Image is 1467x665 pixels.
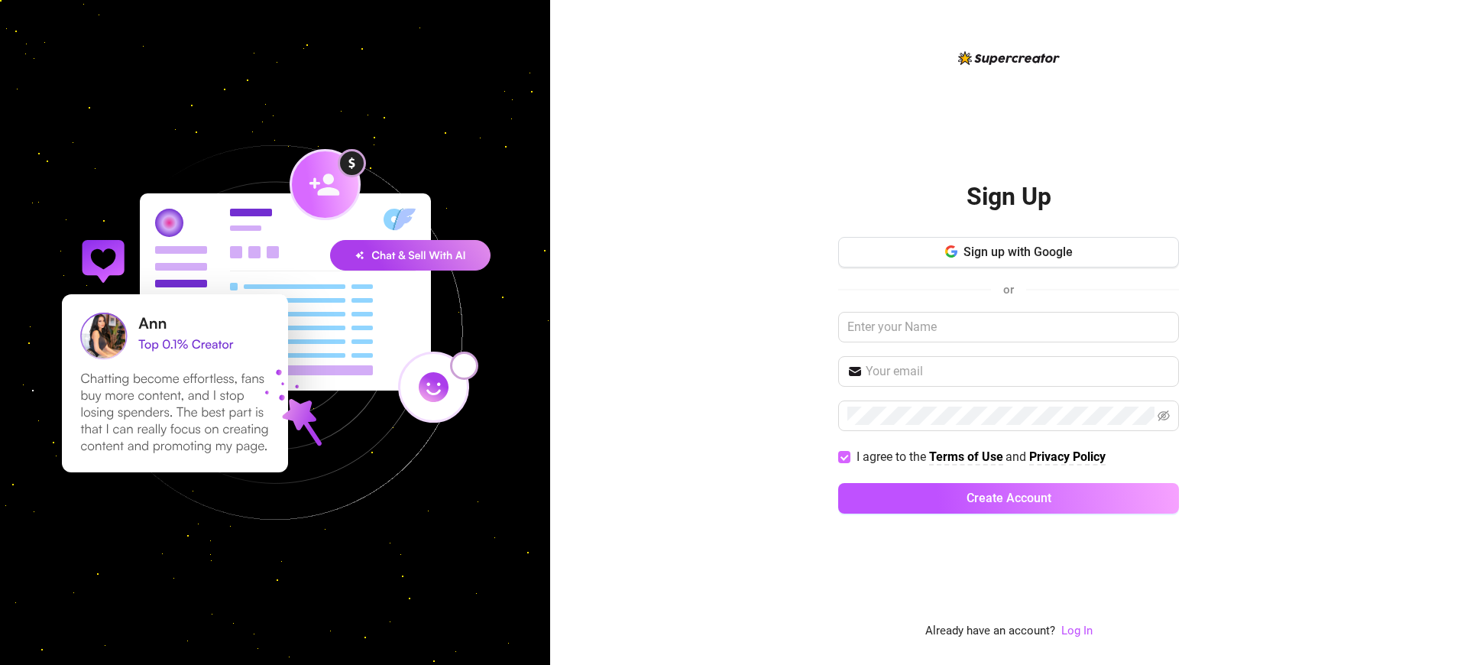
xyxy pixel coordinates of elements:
[11,68,539,597] img: signup-background-D0MIrEPF.svg
[1061,624,1093,637] a: Log In
[838,237,1179,268] button: Sign up with Google
[1003,283,1014,297] span: or
[1029,449,1106,464] strong: Privacy Policy
[838,312,1179,342] input: Enter your Name
[929,449,1003,465] a: Terms of Use
[958,51,1060,65] img: logo-BBDzfeDw.svg
[857,449,929,464] span: I agree to the
[1006,449,1029,464] span: and
[929,449,1003,464] strong: Terms of Use
[925,622,1055,641] span: Already have an account?
[963,245,1073,259] span: Sign up with Google
[967,181,1051,212] h2: Sign Up
[838,483,1179,514] button: Create Account
[866,362,1170,381] input: Your email
[967,491,1051,505] span: Create Account
[1061,622,1093,641] a: Log In
[1029,449,1106,465] a: Privacy Policy
[1158,410,1170,422] span: eye-invisible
